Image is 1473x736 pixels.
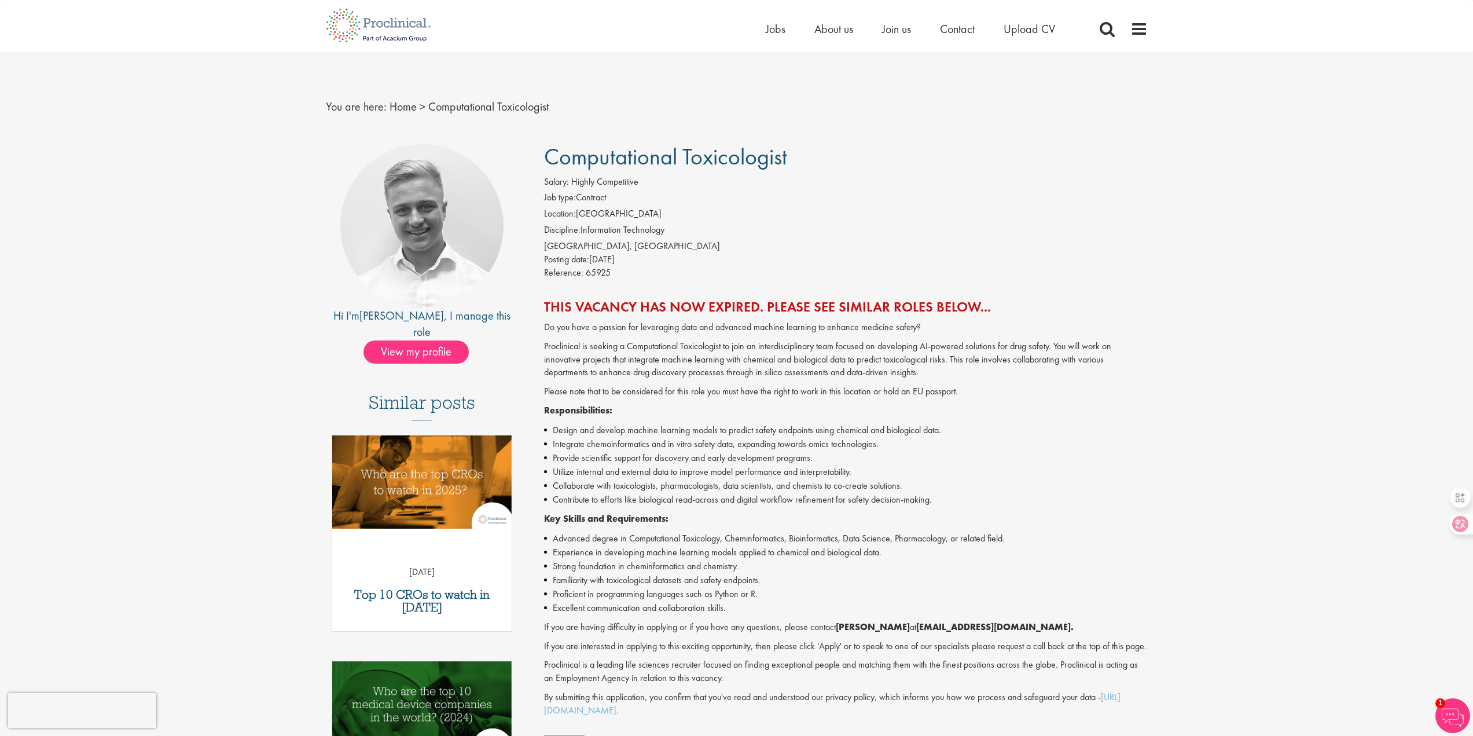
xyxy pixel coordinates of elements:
span: Posting date: [544,253,589,265]
strong: Responsibilities: [544,404,612,416]
li: Strong foundation in cheminformatics and chemistry. [544,559,1148,573]
li: Contract [544,191,1148,207]
a: Link to a post [332,435,512,538]
a: Contact [940,21,975,36]
span: Computational Toxicologist [544,142,787,171]
span: 65925 [586,266,611,279]
a: [PERSON_NAME] [359,308,444,323]
li: Experience in developing machine learning models applied to chemical and biological data. [544,545,1148,559]
p: Please note that to be considered for this role you must have the right to work in this location ... [544,385,1148,398]
strong: [EMAIL_ADDRESS][DOMAIN_NAME]. [916,621,1074,633]
li: Integrate chemoinformatics and in vitro safety data, expanding towards omics technologies. [544,437,1148,451]
li: Provide scientific support for discovery and early development programs. [544,451,1148,465]
label: Location: [544,207,576,221]
label: Reference: [544,266,583,280]
iframe: reCAPTCHA [8,693,156,728]
li: Contribute to efforts like biological read-across and digital workflow refinement for safety deci... [544,493,1148,507]
li: Information Technology [544,224,1148,240]
strong: [PERSON_NAME] [836,621,910,633]
span: Computational Toxicologist [428,99,549,114]
li: Design and develop machine learning models to predict safety endpoints using chemical and biologi... [544,423,1148,437]
img: imeage of recruiter Joshua Bye [340,144,504,307]
p: By submitting this application, you confirm that you've read and understood our privacy policy, w... [544,691,1148,717]
p: Proclinical is a leading life sciences recruiter focused on finding exceptional people and matchi... [544,658,1148,685]
label: Job type: [544,191,576,204]
h3: Similar posts [369,393,475,420]
li: [GEOGRAPHIC_DATA] [544,207,1148,224]
div: [GEOGRAPHIC_DATA], [GEOGRAPHIC_DATA] [544,240,1148,253]
p: Proclinical is seeking a Computational Toxicologist to join an interdisciplinary team focused on ... [544,340,1148,380]
a: Upload CV [1004,21,1055,36]
strong: Key Skills and Requirements: [544,512,668,525]
p: [DATE] [332,566,512,579]
a: Top 10 CROs to watch in [DATE] [338,588,506,614]
li: Proficient in programming languages such as Python or R. [544,587,1148,601]
h2: This vacancy has now expired. Please see similar roles below... [544,299,1148,314]
p: Do you have a passion for leveraging data and advanced machine learning to enhance medicine safety? [544,321,1148,334]
label: Discipline: [544,224,581,237]
img: Chatbot [1435,698,1470,733]
li: Advanced degree in Computational Toxicology, Cheminformatics, Bioinformatics, Data Science, Pharm... [544,532,1148,545]
a: Jobs [766,21,785,36]
a: About us [814,21,853,36]
p: If you are having difficulty in applying or if you have any questions, please contact at [544,621,1148,634]
li: Utilize internal and external data to improve model performance and interpretability. [544,465,1148,479]
span: View my profile [363,340,469,364]
li: Collaborate with toxicologists, pharmacologists, data scientists, and chemists to co-create solut... [544,479,1148,493]
div: Job description [544,321,1148,717]
span: Highly Competitive [571,175,638,188]
a: breadcrumb link [390,99,417,114]
li: Excellent communication and collaboration skills. [544,601,1148,615]
span: > [420,99,425,114]
p: If you are interested in applying to this exciting opportunity, then please click 'Apply' or to s... [544,640,1148,653]
span: You are here: [326,99,387,114]
a: [URL][DOMAIN_NAME] [544,691,1121,716]
a: Join us [882,21,911,36]
label: Salary: [544,175,569,189]
div: [DATE] [544,253,1148,266]
img: Top 10 CROs 2025 | Proclinical [332,435,512,529]
li: Familiarity with toxicological datasets and safety endpoints. [544,573,1148,587]
div: Hi I'm , I manage this role [326,307,519,340]
span: 1 [1435,698,1445,708]
a: View my profile [363,343,480,358]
